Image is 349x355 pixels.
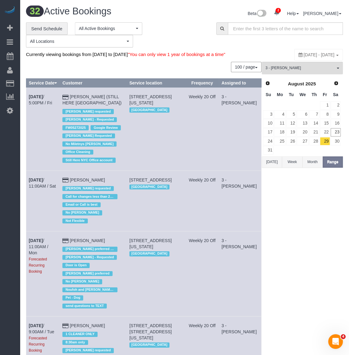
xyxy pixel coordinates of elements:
[286,137,296,145] a: 26
[129,238,172,249] span: [STREET_ADDRESS][US_STATE]
[75,22,142,35] button: All Active Bookings
[26,170,60,231] td: Schedule date
[333,92,338,97] span: Saturday
[29,177,56,189] a: [DATE]/ 11:00AM / Sat
[286,110,296,118] a: 5
[332,79,340,88] a: Next
[62,125,89,130] span: FW05272025
[265,81,270,86] span: Prev
[320,137,330,145] a: 29
[62,304,107,308] span: send questions to TEXT
[62,295,83,300] span: Pet - Dog
[91,125,121,130] span: Google Review
[219,88,262,170] td: Assigned to
[62,133,115,138] span: [PERSON_NAME] Requested
[129,106,183,114] div: Location
[60,231,127,316] td: Customer
[26,35,133,47] button: All Locations
[341,334,346,339] span: 4
[29,94,52,105] a: [DATE]/ 5:00PM / Fri
[331,119,341,127] a: 16
[263,119,273,127] a: 10
[62,150,93,155] span: Office Cleaning
[286,119,296,127] a: 12
[29,94,43,99] b: [DATE]
[274,128,285,136] a: 18
[129,250,183,258] div: Location
[129,342,169,347] span: [GEOGRAPHIC_DATA]
[62,141,117,146] span: No Miletnys [PERSON_NAME]
[129,341,183,349] div: Location
[263,128,273,136] a: 17
[265,65,335,71] span: 3 - [PERSON_NAME]
[29,323,43,328] b: [DATE]
[62,324,69,328] i: Credit Card Payment
[262,156,282,168] button: [DATE]
[263,146,273,154] a: 31
[62,348,114,353] span: [PERSON_NAME] requested
[276,8,281,13] span: 2
[70,177,105,182] a: [PERSON_NAME]
[29,336,47,353] small: Forecasted Recurring Booking
[289,92,294,97] span: Tuesday
[299,92,306,97] span: Wednesday
[30,38,125,44] span: All Locations
[328,334,343,349] iframe: Intercom live chat
[29,177,43,182] b: [DATE]
[297,137,308,145] a: 27
[287,11,299,16] a: Help
[231,62,262,72] nav: Pagination navigation
[4,6,16,15] img: Automaid Logo
[129,185,169,189] span: [GEOGRAPHIC_DATA]
[262,62,343,74] button: 3 - [PERSON_NAME]
[62,247,117,252] span: [PERSON_NAME] preferred - Mondays
[129,107,169,112] span: [GEOGRAPHIC_DATA]
[79,25,134,32] span: All Active Bookings
[219,231,262,316] td: Assigned to
[248,11,267,16] a: Beta
[320,101,330,110] a: 1
[331,110,341,118] a: 9
[62,202,101,207] span: Email or Call is best
[312,92,317,97] span: Thursday
[256,10,266,18] img: New interface
[286,128,296,136] a: 19
[128,52,225,57] span: "You can only view 1 year of bookings at a time"
[62,287,117,292] span: Noufoh and [PERSON_NAME] requested
[265,92,271,97] span: Sunday
[26,6,180,17] h1: Active Bookings
[127,231,185,316] td: Service location
[331,101,341,110] a: 2
[60,88,127,170] td: Customer
[185,170,219,231] td: Frequency
[26,52,225,57] span: Currently viewing bookings from [DATE] to [DATE]
[297,128,308,136] a: 20
[62,279,102,284] span: No [PERSON_NAME]
[320,110,330,118] a: 8
[29,238,43,243] b: [DATE]
[219,170,262,231] td: Assigned to
[62,186,114,191] span: [PERSON_NAME] requested
[129,177,172,182] span: [STREET_ADDRESS]
[62,178,69,182] i: Credit Card Payment
[282,156,302,168] button: Week
[262,62,343,71] ol: All Teams
[271,6,283,20] a: 2
[297,119,308,127] a: 13
[231,62,262,72] button: 100 / page
[334,81,339,86] span: Next
[331,128,341,136] a: 23
[62,340,88,345] span: 8:30am only
[62,117,117,122] span: [PERSON_NAME] - Requested
[129,251,169,256] span: [GEOGRAPHIC_DATA]
[26,79,60,88] th: Service Date
[303,156,323,168] button: Month
[129,183,183,191] div: Location
[62,271,113,276] span: [PERSON_NAME] preferred
[320,128,330,136] a: 22
[62,158,115,163] span: Still Here NYC Office account
[62,95,69,99] i: Credit Card Payment
[185,79,219,88] th: Frequency
[70,238,105,243] a: [PERSON_NAME]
